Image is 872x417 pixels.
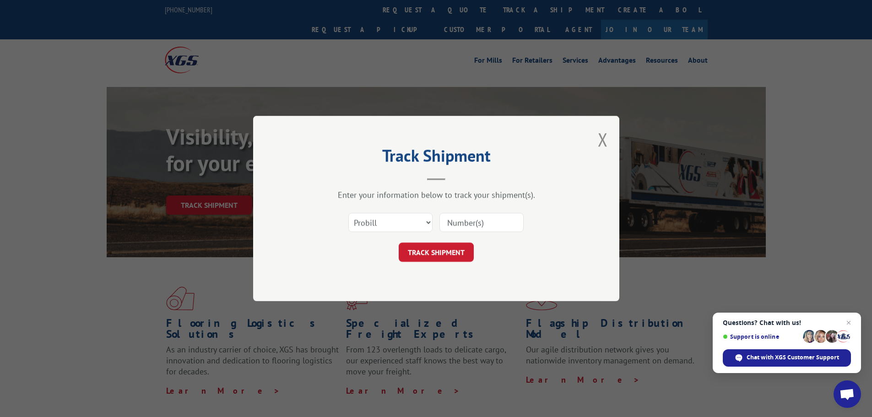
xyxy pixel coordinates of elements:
input: Number(s) [439,213,524,232]
button: Close modal [598,127,608,152]
span: Close chat [843,317,854,328]
div: Chat with XGS Customer Support [723,349,851,367]
span: Questions? Chat with us! [723,319,851,326]
button: TRACK SHIPMENT [399,243,474,262]
span: Support is online [723,333,800,340]
h2: Track Shipment [299,149,574,167]
span: Chat with XGS Customer Support [747,353,839,362]
div: Enter your information below to track your shipment(s). [299,190,574,200]
div: Open chat [834,380,861,408]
